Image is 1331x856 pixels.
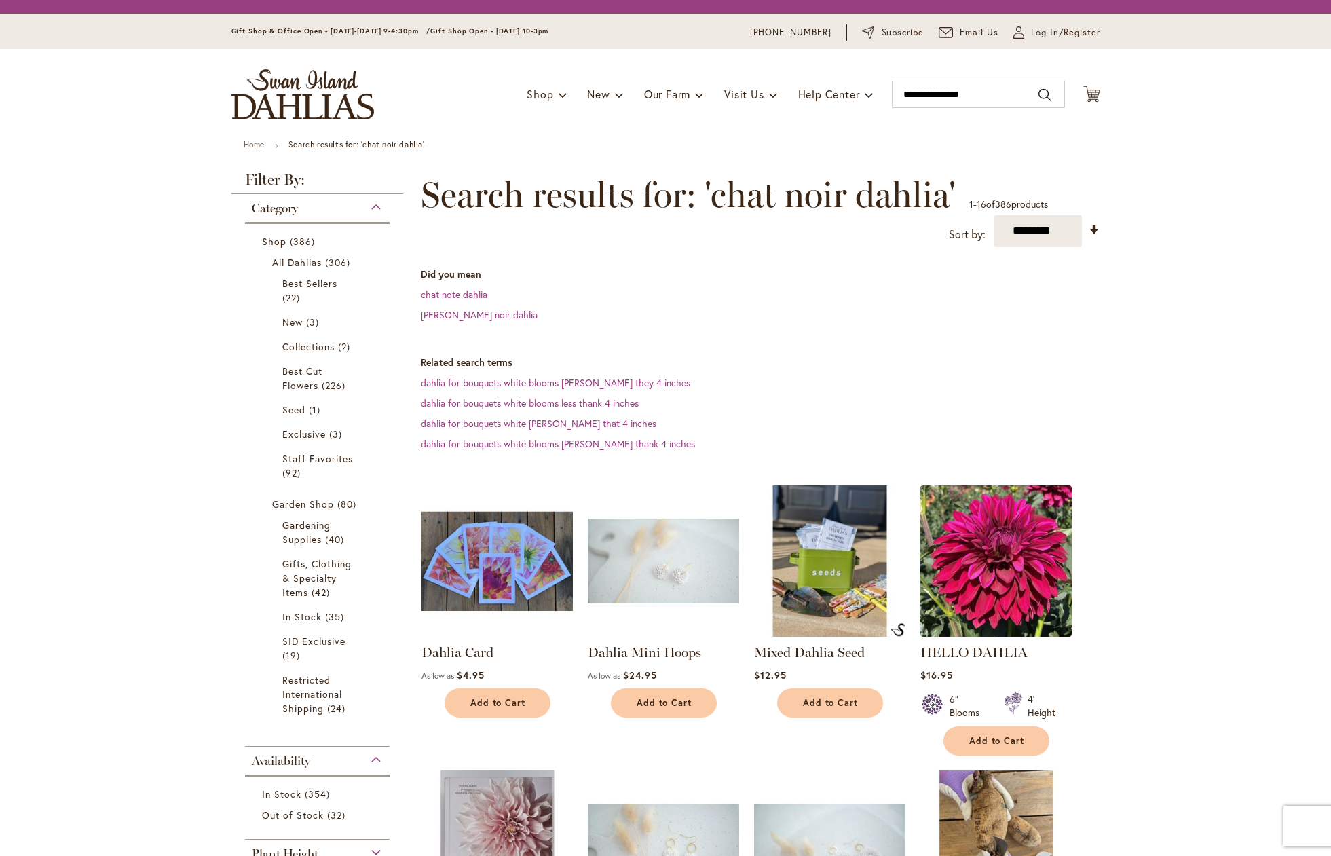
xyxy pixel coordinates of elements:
span: All Dahlias [272,256,322,269]
a: HELLO DAHLIA [920,644,1028,660]
span: 40 [325,532,348,546]
a: Home [244,139,265,149]
span: Help Center [798,87,860,101]
span: 354 [305,787,333,801]
a: Dahlia Mini Hoops [588,644,701,660]
span: 1 [969,198,973,210]
span: 226 [322,378,349,392]
span: Shop [527,87,553,101]
span: Add to Cart [803,697,859,709]
a: dahlia for bouquets white blooms [PERSON_NAME] they 4 inches [421,376,690,389]
span: Exclusive [282,428,326,441]
a: dahlia for bouquets white blooms less thank 4 inches [421,396,639,409]
div: 4' Height [1028,692,1055,720]
a: Gifts, Clothing &amp; Specialty Items [282,557,356,599]
span: 32 [327,808,349,822]
span: $4.95 [457,669,485,682]
a: Garden Shop [272,497,367,511]
a: [PERSON_NAME] noir dahlia [421,308,538,321]
a: Mixed Dahlia Seed Mixed Dahlia Seed [754,627,905,639]
button: Add to Cart [943,726,1049,756]
a: Out of Stock 32 [262,808,377,822]
span: 3 [306,315,322,329]
span: Log In/Register [1031,26,1100,39]
a: Collections [282,339,356,354]
span: Gift Shop & Office Open - [DATE]-[DATE] 9-4:30pm / [231,26,431,35]
span: Best Cut Flowers [282,365,322,392]
span: 306 [325,255,354,269]
span: As low as [588,671,620,681]
span: 24 [327,701,349,715]
a: chat note dahlia [421,288,487,301]
a: dahlia for bouquets white blooms [PERSON_NAME] thank 4 inches [421,437,695,450]
span: 92 [282,466,304,480]
a: dahlia for bouquets white [PERSON_NAME] that 4 inches [421,417,656,430]
span: 80 [337,497,360,511]
button: Add to Cart [445,688,550,718]
a: Staff Favorites [282,451,356,480]
img: Mixed Dahlia Seed [754,485,905,637]
span: In Stock [282,610,322,623]
span: Gift Shop Open - [DATE] 10-3pm [430,26,548,35]
strong: Search results for: 'chat noir dahlia' [288,139,425,149]
span: 35 [325,610,348,624]
span: Category [252,201,298,216]
label: Sort by: [949,222,986,247]
span: New [282,316,303,329]
a: Hello Dahlia [920,627,1072,639]
a: Dahlia Card [421,644,493,660]
span: Staff Favorites [282,452,354,465]
img: Hello Dahlia [920,485,1072,637]
div: 6" Blooms [950,692,988,720]
a: Restricted International Shipping [282,673,356,715]
span: Garden Shop [272,498,335,510]
a: Shop [262,234,377,248]
a: Seed [282,403,356,417]
a: SID Exclusive [282,634,356,663]
span: 1 [309,403,324,417]
span: 2 [338,339,354,354]
span: 386 [290,234,318,248]
span: Seed [282,403,305,416]
img: Mixed Dahlia Seed [891,623,905,637]
span: Gifts, Clothing & Specialty Items [282,557,352,599]
span: As low as [421,671,454,681]
span: Add to Cart [637,697,692,709]
span: Out of Stock [262,808,324,821]
span: New [587,87,610,101]
dt: Did you mean [421,267,1100,281]
span: Restricted International Shipping [282,673,343,715]
span: Visit Us [724,87,764,101]
span: SID Exclusive [282,635,346,648]
a: Exclusive [282,427,356,441]
a: Dahlia Mini Hoops [588,627,739,639]
a: All Dahlias [272,255,367,269]
a: In Stock [282,610,356,624]
span: Availability [252,753,310,768]
a: Mixed Dahlia Seed [754,644,865,660]
a: Gardening Supplies [282,518,356,546]
span: $16.95 [920,669,953,682]
dt: Related search terms [421,356,1100,369]
span: 386 [995,198,1011,210]
button: Add to Cart [611,688,717,718]
span: 3 [329,427,345,441]
span: Email Us [960,26,998,39]
span: Add to Cart [470,697,526,709]
span: In Stock [262,787,301,800]
a: Subscribe [862,26,924,39]
span: 19 [282,648,303,663]
a: store logo [231,69,374,119]
a: In Stock 354 [262,787,377,801]
a: New [282,315,356,329]
span: Gardening Supplies [282,519,331,546]
strong: Filter By: [231,172,404,194]
iframe: Launch Accessibility Center [10,808,48,846]
span: 22 [282,291,303,305]
span: Our Farm [644,87,690,101]
p: - of products [969,193,1048,215]
a: Log In/Register [1013,26,1100,39]
span: Best Sellers [282,277,338,290]
img: Dahlia Mini Hoops [588,485,739,637]
span: Shop [262,235,286,248]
